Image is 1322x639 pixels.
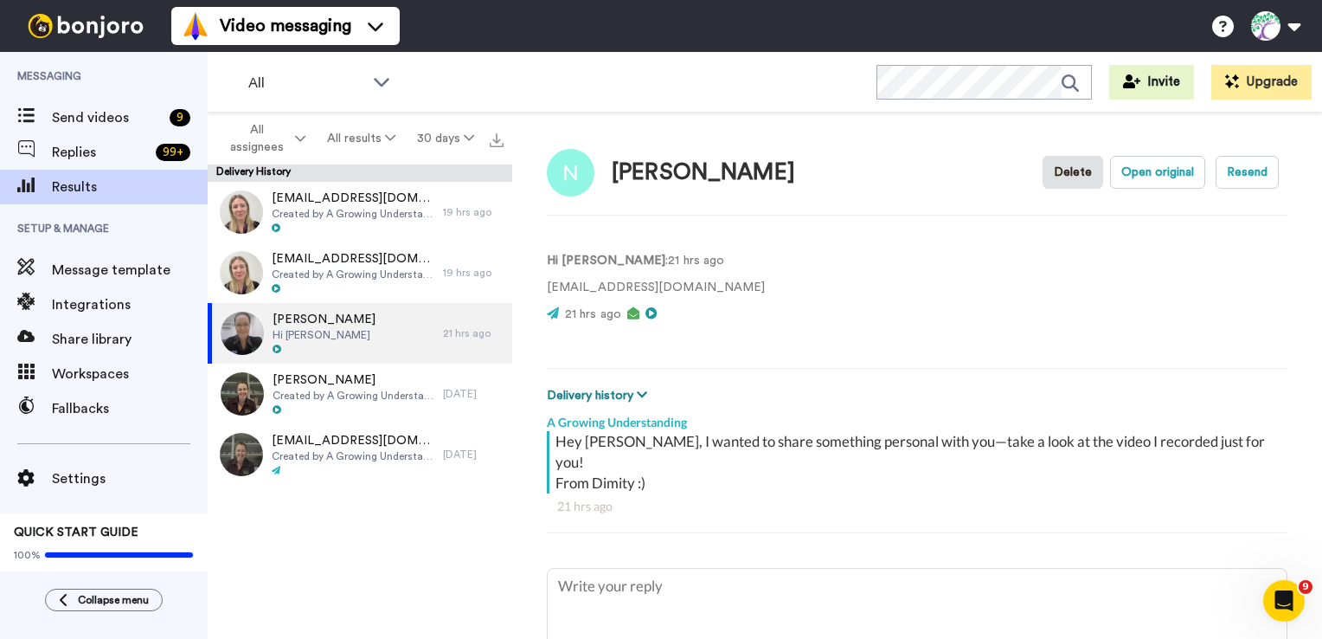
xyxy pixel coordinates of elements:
[272,268,434,281] span: Created by A Growing Understanding
[443,387,504,401] div: [DATE]
[220,251,263,294] img: 26785a4b-7bdf-4c44-a3e3-25a4153e0f12-thumb.jpg
[220,190,263,234] img: fe1ddc63-5f81-410c-9999-c217b99f548d-thumb.jpg
[1299,580,1312,594] span: 9
[272,432,434,449] span: [EMAIL_ADDRESS][DOMAIN_NAME]
[443,266,504,280] div: 19 hrs ago
[221,372,264,416] img: 83af8d9f-50e4-4a27-859b-7bd0883ebfc1-thumb.jpg
[557,498,1277,515] div: 21 hrs ago
[14,548,41,562] span: 100%
[547,279,765,297] p: [EMAIL_ADDRESS][DOMAIN_NAME]
[1110,156,1205,189] button: Open original
[208,303,512,364] a: [PERSON_NAME]Hi [PERSON_NAME]21 hrs ago
[1216,156,1279,189] button: Resend
[156,144,190,161] div: 99 +
[52,107,163,128] span: Send videos
[443,205,504,219] div: 19 hrs ago
[52,294,208,315] span: Integrations
[273,328,375,342] span: Hi [PERSON_NAME]
[273,311,375,328] span: [PERSON_NAME]
[1263,580,1305,622] iframe: Intercom live chat
[443,326,504,340] div: 21 hrs ago
[490,133,504,147] img: export.svg
[272,207,434,221] span: Created by A Growing Understanding
[208,182,512,242] a: [EMAIL_ADDRESS][DOMAIN_NAME]Created by A Growing Understanding19 hrs ago
[45,589,163,611] button: Collapse menu
[547,149,594,197] img: Image of Natasha
[1211,65,1312,100] button: Upgrade
[220,14,351,38] span: Video messaging
[52,177,208,197] span: Results
[248,73,364,94] span: All
[52,398,208,419] span: Fallbacks
[547,405,1287,431] div: A Growing Understanding
[182,12,209,40] img: vm-color.svg
[565,308,621,320] span: 21 hrs ago
[547,386,652,405] button: Delivery history
[52,260,208,281] span: Message template
[208,165,512,182] div: Delivery History
[406,123,485,154] button: 30 days
[443,448,504,461] div: [DATE]
[52,329,208,350] span: Share library
[612,160,795,185] div: [PERSON_NAME]
[221,312,264,355] img: e192663a-1669-4f36-b930-f28f0fb9db7a-thumb.jpg
[317,123,407,154] button: All results
[547,252,765,270] p: : 21 hrs ago
[220,433,263,476] img: fbfa0466-5cfb-4620-8c4b-3c7f849acb14-thumb.jpg
[208,364,512,424] a: [PERSON_NAME]Created by A Growing Understanding[DATE]
[547,255,665,267] strong: Hi [PERSON_NAME]
[221,121,292,156] span: All assignees
[21,14,151,38] img: bj-logo-header-white.svg
[208,242,512,303] a: [EMAIL_ADDRESS][DOMAIN_NAME]Created by A Growing Understanding19 hrs ago
[14,526,138,539] span: QUICK START GUIDE
[208,424,512,485] a: [EMAIL_ADDRESS][DOMAIN_NAME]Created by A Growing Understanding[DATE]
[272,449,434,463] span: Created by A Growing Understanding
[555,431,1283,494] div: Hey [PERSON_NAME], I wanted to share something personal with you—take a look at the video I recor...
[485,126,509,152] button: Export all results that match these filters now.
[272,250,434,268] span: [EMAIL_ADDRESS][DOMAIN_NAME]
[52,142,149,163] span: Replies
[273,371,434,389] span: [PERSON_NAME]
[272,190,434,207] span: [EMAIL_ADDRESS][DOMAIN_NAME]
[170,109,190,126] div: 9
[211,114,317,163] button: All assignees
[52,364,208,384] span: Workspaces
[1109,65,1194,100] button: Invite
[78,593,149,607] span: Collapse menu
[52,468,208,489] span: Settings
[273,389,434,403] span: Created by A Growing Understanding
[1043,156,1103,189] button: Delete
